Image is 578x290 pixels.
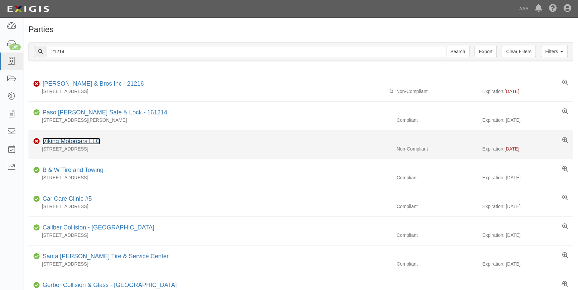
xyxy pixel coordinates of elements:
a: Filters [541,46,568,57]
div: Expiration: [DATE] [482,174,573,181]
div: Expiration: [482,146,573,152]
i: Non-Compliant [34,139,40,144]
div: [STREET_ADDRESS] [28,174,391,181]
div: Expiration: [482,88,573,95]
div: [STREET_ADDRESS] [28,232,391,238]
a: View results summary [562,223,568,230]
i: Help Center - Complianz [549,5,557,13]
div: Expiration: [DATE] [482,203,573,210]
div: Santa Barbara Tire & Service Center [40,252,169,261]
a: View results summary [562,166,568,173]
a: B & W Tire and Towing [43,167,104,173]
div: Paso Robles Safe & Lock - 161214 [40,108,167,117]
div: Adam & Bros Inc - 21216 [40,80,144,88]
span: [DATE] [504,89,519,94]
div: Non-Compliant [391,88,482,95]
h1: Parties [28,25,573,34]
i: Compliant [34,168,40,173]
div: [STREET_ADDRESS] [28,261,391,267]
div: Compliant [391,232,482,238]
a: AAA [516,2,532,15]
div: Expiration: [DATE] [482,232,573,238]
div: 105 [9,44,21,50]
div: [STREET_ADDRESS] [28,88,391,95]
i: Non-Compliant [34,82,40,86]
i: Compliant [34,110,40,115]
i: Compliant [34,283,40,288]
i: Compliant [34,254,40,259]
div: Compliant [391,174,482,181]
span: [DATE] [504,146,519,152]
input: Search [446,46,469,57]
a: Export [474,46,497,57]
div: Caliber Collision - Midland [40,223,154,232]
a: Caliber Collision - [GEOGRAPHIC_DATA] [43,224,154,231]
img: logo-5460c22ac91f19d4615b14bd174203de0afe785f0fc80cf4dbbc73dc1793850b.png [5,3,51,15]
a: View results summary [562,137,568,144]
div: Non-Compliant [391,146,482,152]
a: Viking Motorcars LLC [43,138,100,144]
a: Gerber Collision & Glass - [GEOGRAPHIC_DATA] [43,282,177,288]
a: Clear Filters [502,46,535,57]
a: View results summary [562,252,568,259]
div: Expiration: [DATE] [482,261,573,267]
div: Compliant [391,203,482,210]
a: View results summary [562,195,568,201]
div: [STREET_ADDRESS] [28,203,391,210]
a: View results summary [562,80,568,86]
div: Compliant [391,117,482,123]
div: B & W Tire and Towing [40,166,104,175]
div: Compliant [391,261,482,267]
a: [PERSON_NAME] & Bros Inc - 21216 [43,80,144,87]
a: View results summary [562,108,568,115]
div: Gerber Collision & Glass - Blue Springs [40,281,177,290]
div: Car Care Clinic #5 [40,195,92,203]
a: Car Care Clinic #5 [43,195,92,202]
div: Expiration: [DATE] [482,117,573,123]
i: Pending Review [390,89,393,94]
div: [STREET_ADDRESS] [28,146,391,152]
div: [STREET_ADDRESS][PERSON_NAME] [28,117,391,123]
i: Compliant [34,225,40,230]
a: Santa [PERSON_NAME] Tire & Service Center [43,253,169,260]
input: Search [47,46,446,57]
i: Compliant [34,197,40,201]
a: View results summary [562,281,568,288]
a: Paso [PERSON_NAME] Safe & Lock - 161214 [43,109,167,116]
div: Viking Motorcars LLC [40,137,100,146]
